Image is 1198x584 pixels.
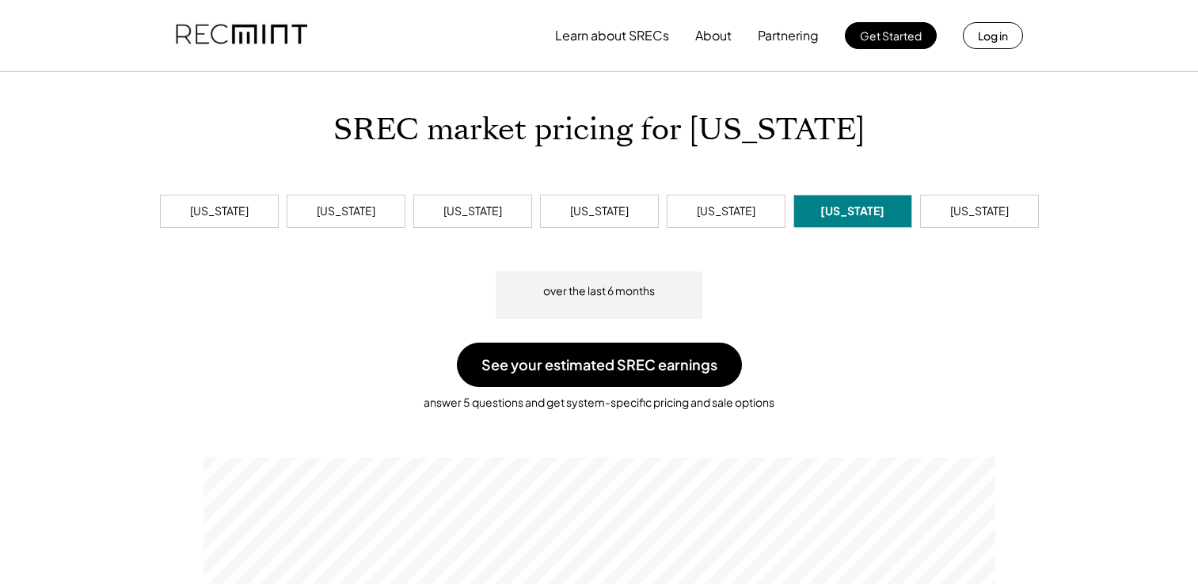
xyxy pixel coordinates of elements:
div: [US_STATE] [570,203,629,219]
h1: SREC market pricing for [US_STATE] [333,112,865,149]
div: [US_STATE] [190,203,249,219]
div: [US_STATE] [950,203,1009,219]
button: See your estimated SREC earnings [457,343,742,387]
button: Learn about SRECs [555,20,669,51]
button: Partnering [758,20,819,51]
button: Get Started [845,22,937,49]
img: recmint-logotype%403x.png [176,9,307,63]
div: [US_STATE] [697,203,755,219]
button: About [695,20,732,51]
button: Log in [963,22,1023,49]
div: [US_STATE] [317,203,375,219]
div: [US_STATE] [820,203,884,219]
div: over the last 6 months [543,283,655,299]
div: answer 5 questions and get system-specific pricing and sale options [16,387,1182,411]
div: [US_STATE] [443,203,502,219]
